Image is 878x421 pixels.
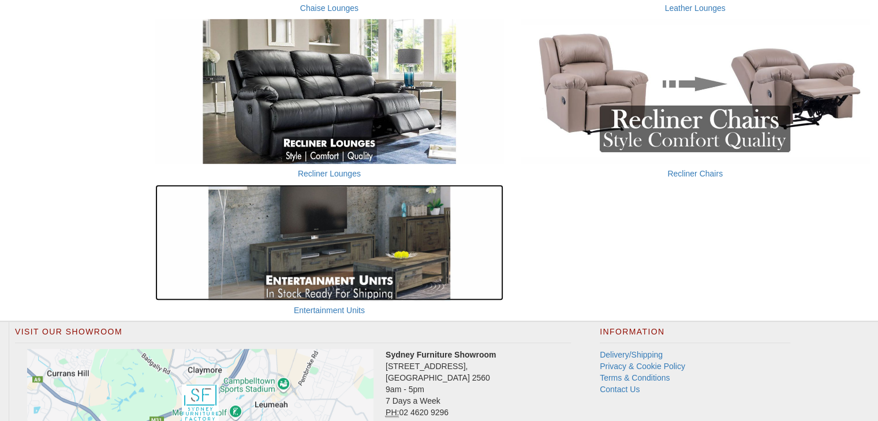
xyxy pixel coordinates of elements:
[600,385,640,394] a: Contact Us
[667,169,723,178] a: Recliner Chairs
[600,350,663,359] a: Delivery/Shipping
[155,19,504,164] img: Recliner Lounges
[386,408,399,418] abbr: Phone
[386,350,496,359] strong: Sydney Furniture Showroom
[294,306,365,315] a: Entertainment Units
[15,328,571,343] h2: Visit Our Showroom
[155,185,504,300] img: Entertainment Units
[600,373,670,382] a: Terms & Conditions
[521,19,869,164] img: Recliner Chairs
[665,3,726,13] a: Leather Lounges
[600,328,790,343] h2: Information
[298,169,361,178] a: Recliner Lounges
[300,3,358,13] a: Chaise Lounges
[600,362,685,371] a: Privacy & Cookie Policy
